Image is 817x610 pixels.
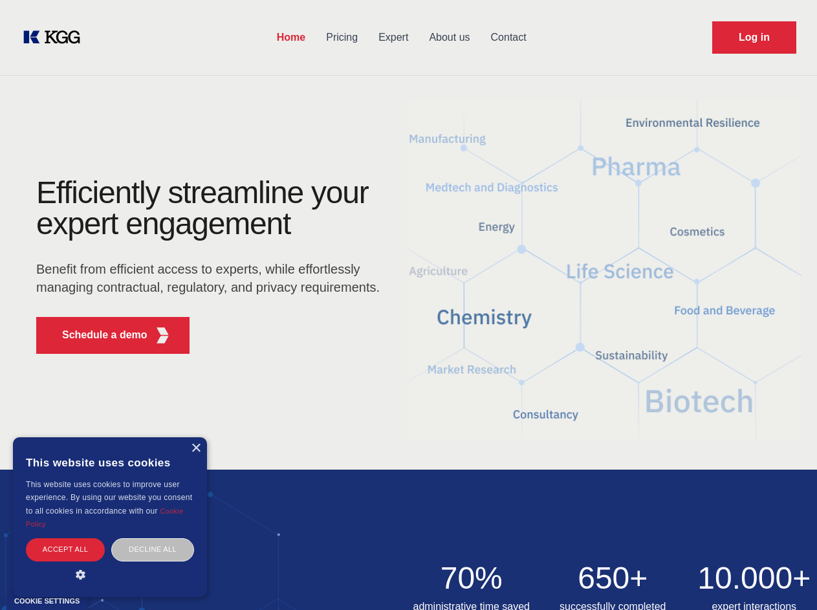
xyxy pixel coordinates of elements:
a: About us [419,21,480,54]
p: Schedule a demo [62,327,147,343]
a: Home [267,21,316,54]
iframe: Chat Widget [752,548,817,610]
h2: 70% [409,563,535,594]
div: Close [191,444,201,453]
img: KGG Fifth Element RED [409,84,802,457]
a: KOL Knowledge Platform: Talk to Key External Experts (KEE) [21,27,91,48]
a: Cookie Policy [26,507,184,528]
a: Expert [368,21,419,54]
a: Pricing [316,21,368,54]
a: Contact [481,21,537,54]
h1: Efficiently streamline your expert engagement [36,177,388,239]
h2: 650+ [550,563,676,594]
div: Accept all [26,538,105,561]
button: Schedule a demoKGG Fifth Element RED [36,317,190,354]
span: This website uses cookies to improve user experience. By using our website you consent to all coo... [26,480,192,516]
a: Request Demo [712,21,796,54]
div: This website uses cookies [26,447,194,478]
div: Cookie settings [14,598,80,605]
p: Benefit from efficient access to experts, while effortlessly managing contractual, regulatory, an... [36,260,388,296]
div: Decline all [111,538,194,561]
img: KGG Fifth Element RED [155,327,171,343]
